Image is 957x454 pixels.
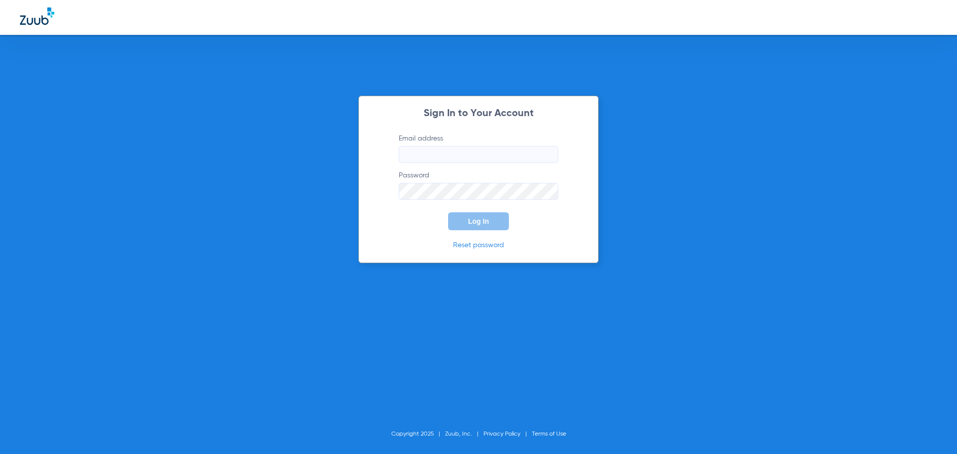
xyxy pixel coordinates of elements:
a: Reset password [453,242,504,249]
a: Terms of Use [532,431,566,437]
button: Log In [448,212,509,230]
img: Zuub Logo [20,7,54,25]
a: Privacy Policy [483,431,520,437]
span: Log In [468,217,489,225]
label: Password [399,170,558,200]
h2: Sign In to Your Account [384,109,573,119]
li: Zuub, Inc. [445,429,483,439]
input: Password [399,183,558,200]
input: Email address [399,146,558,163]
li: Copyright 2025 [391,429,445,439]
label: Email address [399,134,558,163]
